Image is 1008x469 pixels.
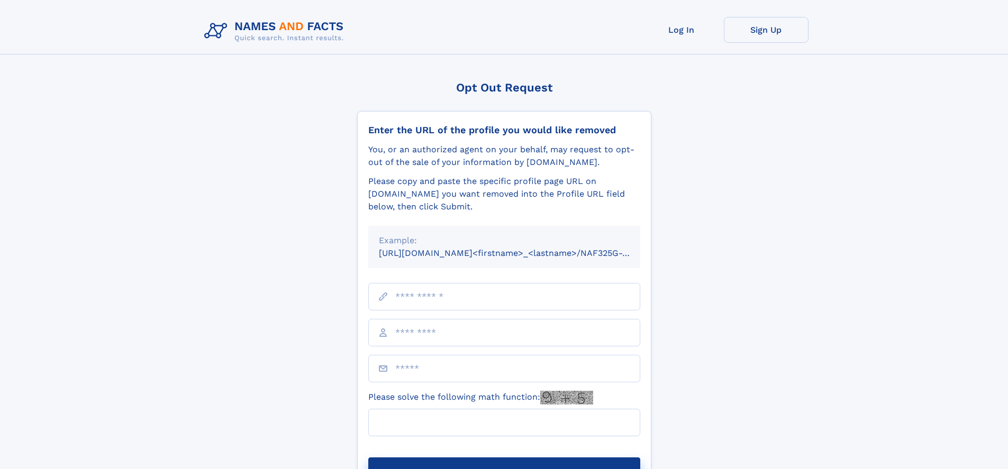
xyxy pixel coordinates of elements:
[357,81,651,94] div: Opt Out Request
[368,175,640,213] div: Please copy and paste the specific profile page URL on [DOMAIN_NAME] you want removed into the Pr...
[639,17,724,43] a: Log In
[200,17,352,45] img: Logo Names and Facts
[379,234,630,247] div: Example:
[368,391,593,404] label: Please solve the following math function:
[379,248,660,258] small: [URL][DOMAIN_NAME]<firstname>_<lastname>/NAF325G-xxxxxxxx
[724,17,809,43] a: Sign Up
[368,143,640,169] div: You, or an authorized agent on your behalf, may request to opt-out of the sale of your informatio...
[368,124,640,136] div: Enter the URL of the profile you would like removed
